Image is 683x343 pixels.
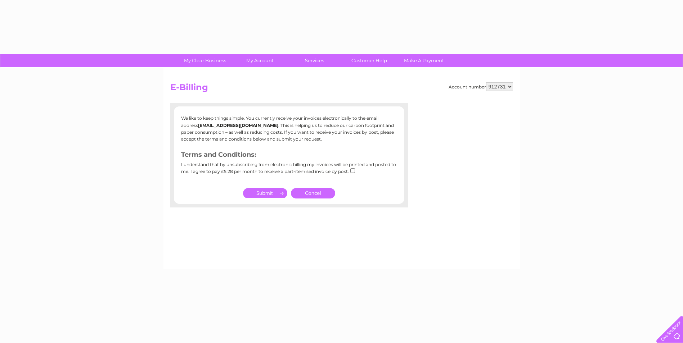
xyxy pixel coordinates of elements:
[170,82,513,96] h2: E-Billing
[181,150,397,162] h3: Terms and Conditions:
[243,188,287,198] input: Submit
[449,82,513,91] div: Account number
[340,54,399,67] a: Customer Help
[181,162,397,179] div: I understand that by unsubscribing from electronic billing my invoices will be printed and posted...
[230,54,289,67] a: My Account
[394,54,454,67] a: Make A Payment
[181,115,397,142] p: We like to keep things simple. You currently receive your invoices electronically to the email ad...
[175,54,235,67] a: My Clear Business
[285,54,344,67] a: Services
[198,123,278,128] b: [EMAIL_ADDRESS][DOMAIN_NAME]
[291,188,335,198] a: Cancel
